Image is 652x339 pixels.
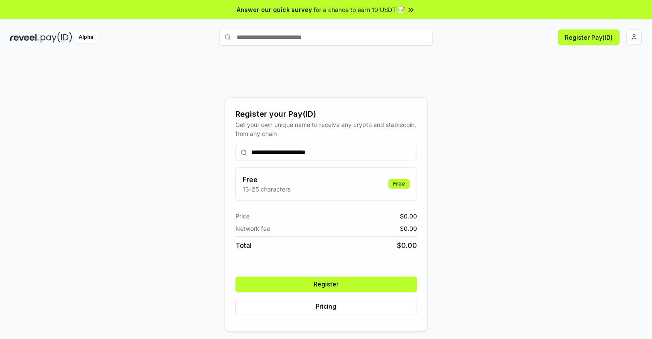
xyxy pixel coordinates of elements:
[388,179,410,189] div: Free
[10,32,39,43] img: reveel_dark
[237,5,312,14] span: Answer our quick survey
[235,277,417,292] button: Register
[235,212,250,221] span: Price
[558,29,620,45] button: Register Pay(ID)
[74,32,98,43] div: Alpha
[400,212,417,221] span: $ 0.00
[235,299,417,314] button: Pricing
[235,240,252,251] span: Total
[235,120,417,138] div: Get your own unique name to receive any crypto and stablecoin, from any chain
[235,108,417,120] div: Register your Pay(ID)
[397,240,417,251] span: $ 0.00
[243,185,291,194] p: 13-25 characters
[41,32,72,43] img: pay_id
[400,224,417,233] span: $ 0.00
[243,174,291,185] h3: Free
[314,5,405,14] span: for a chance to earn 10 USDT 📝
[235,224,270,233] span: Network fee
